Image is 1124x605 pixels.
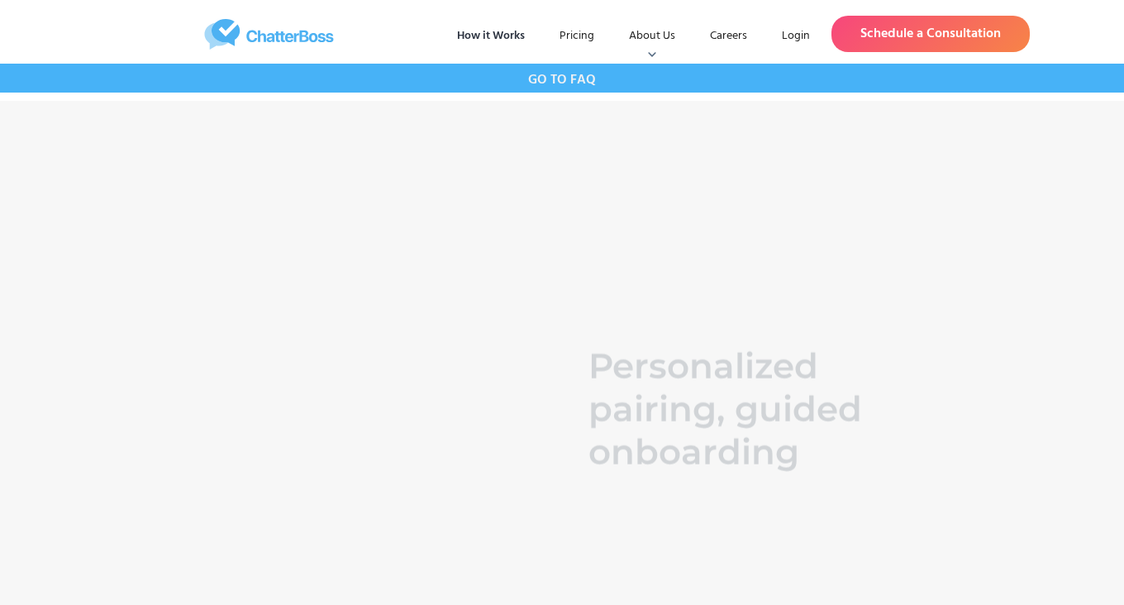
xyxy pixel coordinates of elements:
div: About Us [616,21,688,51]
a: How it Works [444,21,538,51]
a: Login [769,21,823,51]
a: Schedule a Consultation [831,16,1030,52]
strong: GO TO FAQ [528,69,596,91]
a: home [94,19,444,50]
div: About Us [629,28,675,45]
a: GO TO FAQ [528,64,596,93]
a: Careers [697,21,760,51]
h1: Personalized pairing, guided onboarding [588,345,956,474]
a: Pricing [546,21,607,51]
